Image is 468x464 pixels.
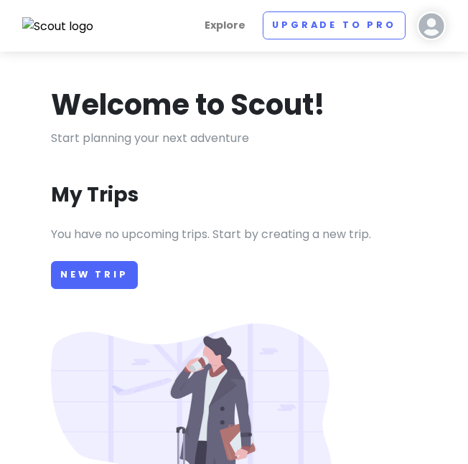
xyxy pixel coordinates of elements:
h3: My Trips [51,182,139,208]
p: You have no upcoming trips. Start by creating a new trip. [51,225,417,244]
a: Upgrade to Pro [263,11,406,39]
img: Scout logo [22,17,94,36]
p: Start planning your next adventure [51,129,417,148]
img: User profile [417,11,446,40]
h1: Welcome to Scout! [51,86,325,123]
a: Explore [199,11,251,39]
a: New Trip [51,261,138,289]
